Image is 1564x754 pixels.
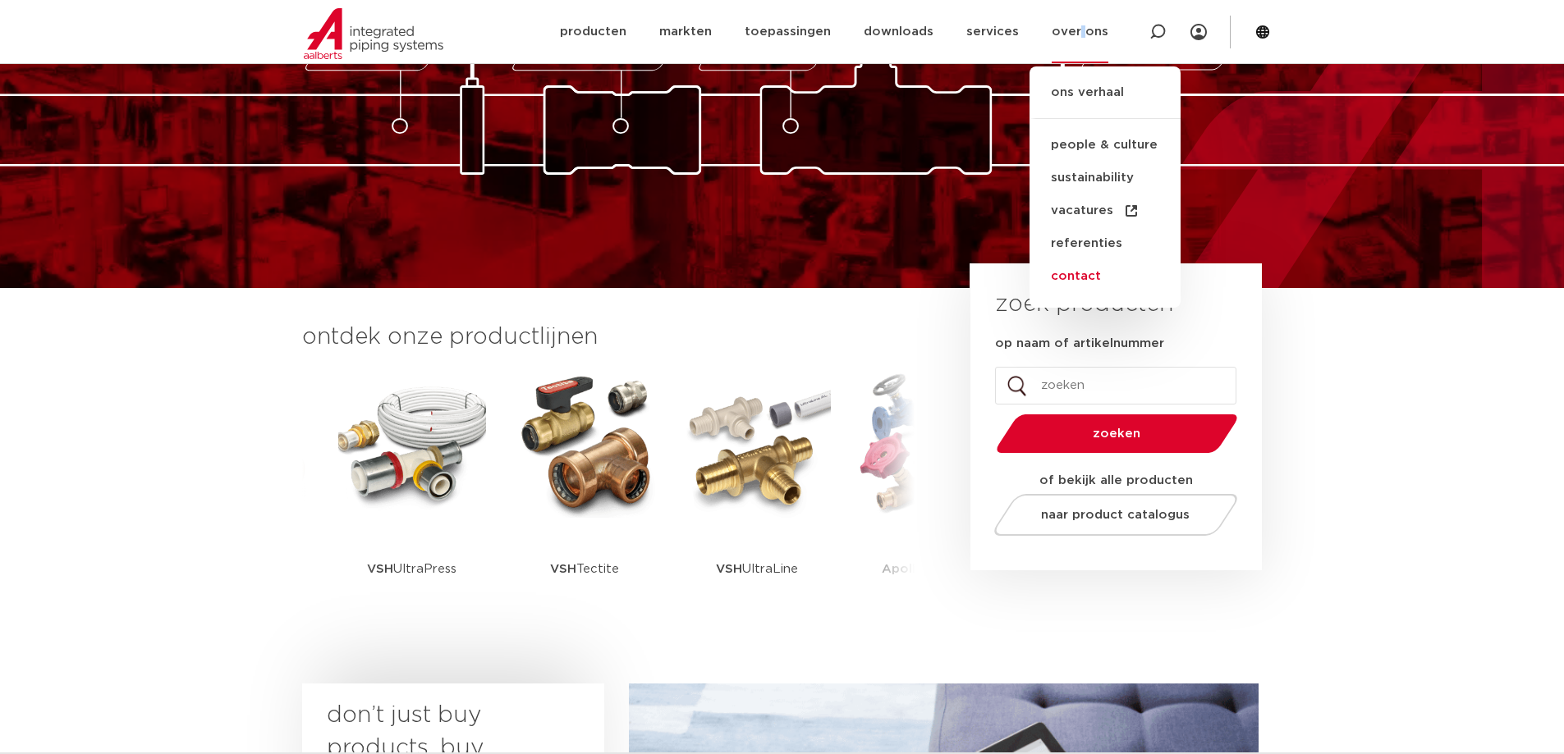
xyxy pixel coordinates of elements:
[1030,129,1181,162] a: people & culture
[1030,260,1181,293] a: contact
[511,370,658,620] a: VSHTectite
[995,288,1173,321] h3: zoek producten
[995,367,1236,404] input: zoeken
[319,54,422,65] span: piping technology
[1030,194,1181,227] a: vacatures
[550,518,619,620] p: Tectite
[1039,474,1193,487] strong: of bekijk alle producten
[550,563,576,575] strong: VSH
[367,518,456,620] p: UltraPress
[338,370,486,620] a: VSHUltraPress
[683,370,831,620] a: VSHUltraLine
[1030,227,1181,260] a: referenties
[855,370,1003,620] a: ApolloProFlow
[716,518,798,620] p: UltraLine
[1039,427,1195,440] span: zoeken
[716,563,742,575] strong: VSH
[302,321,915,354] h3: ontdek onze productlijnen
[525,54,656,65] span: connection technology
[1041,509,1190,521] span: naar product catalogus
[713,54,810,65] span: valve technology
[995,336,1164,352] label: op naam of artikelnummer
[367,563,393,575] strong: VSH
[1030,162,1181,194] a: sustainability
[1030,83,1181,119] a: ons verhaal
[989,494,1241,536] a: naar product catalogus
[882,518,977,620] p: ProFlow
[882,563,924,575] strong: Apollo
[989,413,1244,455] button: zoeken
